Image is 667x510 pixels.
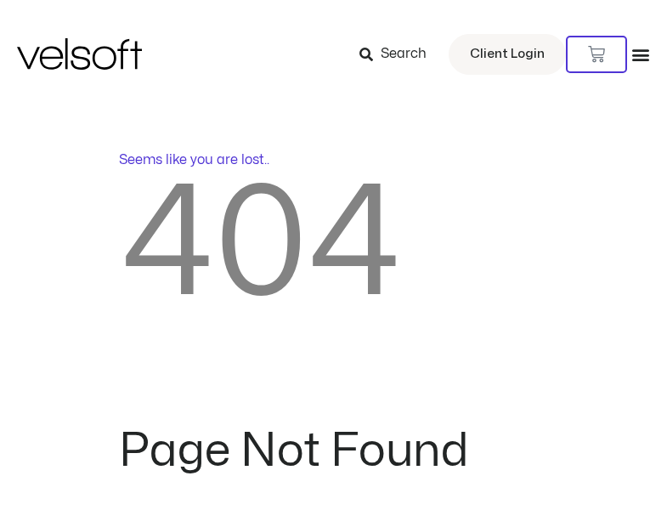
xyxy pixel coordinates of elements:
h2: Page Not Found [119,428,549,474]
span: Search [381,43,427,65]
p: Seems like you are lost.. [119,150,549,170]
img: Velsoft Training Materials [17,38,142,70]
a: Client Login [449,34,566,75]
div: Menu Toggle [631,45,650,64]
h2: 404 [119,170,549,322]
span: Client Login [470,43,545,65]
a: Search [359,40,438,69]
